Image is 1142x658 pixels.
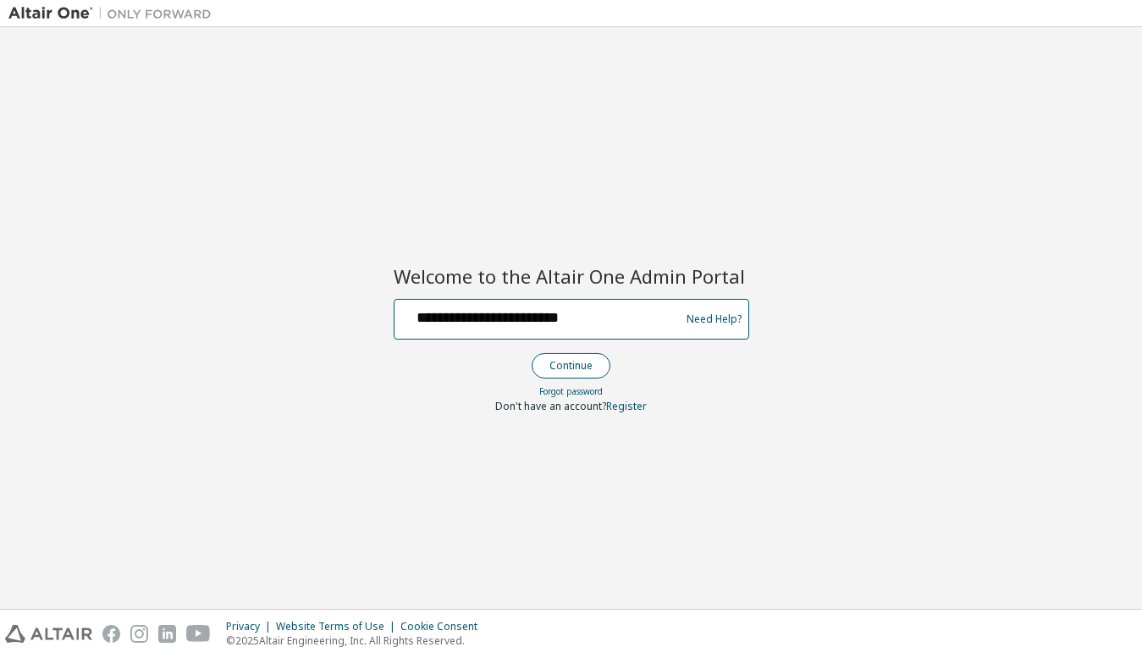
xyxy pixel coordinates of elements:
[532,353,610,379] button: Continue
[687,318,742,319] a: Need Help?
[226,633,488,648] p: © 2025 Altair Engineering, Inc. All Rights Reserved.
[158,625,176,643] img: linkedin.svg
[495,399,606,413] span: Don't have an account?
[276,620,400,633] div: Website Terms of Use
[226,620,276,633] div: Privacy
[394,264,749,288] h2: Welcome to the Altair One Admin Portal
[130,625,148,643] img: instagram.svg
[8,5,220,22] img: Altair One
[400,620,488,633] div: Cookie Consent
[5,625,92,643] img: altair_logo.svg
[186,625,211,643] img: youtube.svg
[102,625,120,643] img: facebook.svg
[539,385,603,397] a: Forgot password
[606,399,647,413] a: Register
